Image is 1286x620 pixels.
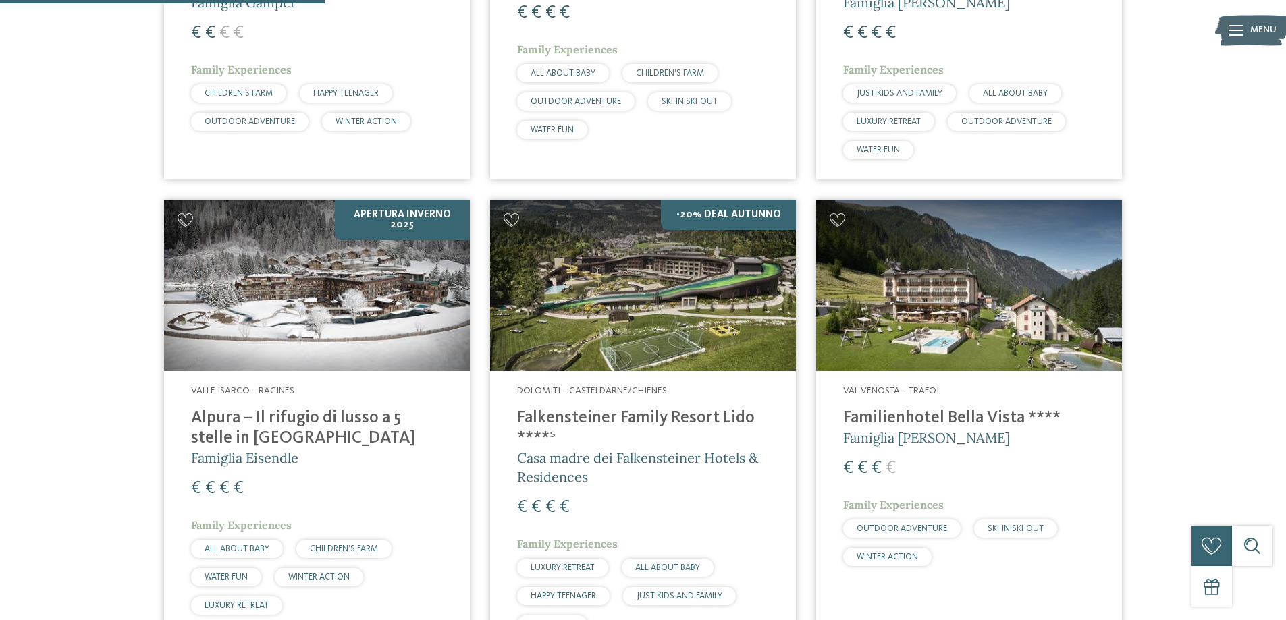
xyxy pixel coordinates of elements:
[234,24,244,42] span: €
[517,499,527,516] span: €
[857,117,921,126] span: LUXURY RETREAT
[310,544,378,553] span: CHILDREN’S FARM
[857,89,942,98] span: JUST KIDS AND FAMILY
[219,480,230,497] span: €
[662,97,718,106] span: SKI-IN SKI-OUT
[191,480,201,497] span: €
[517,43,618,56] span: Family Experiences
[205,601,269,610] span: LUXURY RETREAT
[843,24,853,42] span: €
[517,408,769,449] h4: Falkensteiner Family Resort Lido ****ˢ
[531,4,541,22] span: €
[857,524,947,533] span: OUTDOOR ADVENTURE
[983,89,1048,98] span: ALL ABOUT BABY
[531,97,621,106] span: OUTDOOR ADVENTURE
[288,573,350,582] span: WINTER ACTION
[191,408,443,449] h4: Alpura – Il rifugio di lusso a 5 stelle in [GEOGRAPHIC_DATA]
[857,24,867,42] span: €
[545,499,556,516] span: €
[843,429,1010,446] span: Famiglia [PERSON_NAME]
[637,592,722,600] span: JUST KIDS AND FAMILY
[191,449,298,466] span: Famiglia Eisendle
[988,524,1044,533] span: SKI-IN SKI-OUT
[872,459,882,477] span: €
[531,499,541,516] span: €
[205,117,295,126] span: OUTDOOR ADVENTURE
[857,146,900,154] span: WATER FUN
[164,200,470,372] img: Cercate un hotel per famiglie? Qui troverete solo i migliori!
[219,24,230,42] span: €
[886,459,896,477] span: €
[313,89,379,98] span: HAPPY TEENAGER
[531,563,595,572] span: LUXURY RETREAT
[843,498,944,511] span: Family Experiences
[205,573,248,582] span: WATER FUN
[191,386,294,395] span: Valle Isarco – Racines
[517,537,618,551] span: Family Experiences
[545,4,556,22] span: €
[490,200,796,372] img: Cercate un hotel per famiglie? Qui troverete solo i migliori!
[517,386,667,395] span: Dolomiti – Casteldarne/Chienes
[843,408,1095,428] h4: Familienhotel Bella Vista ****
[191,518,292,532] span: Family Experiences
[205,480,215,497] span: €
[886,24,896,42] span: €
[843,459,853,477] span: €
[872,24,882,42] span: €
[843,386,939,395] span: Val Venosta – Trafoi
[531,592,596,600] span: HAPPY TEENAGER
[205,24,215,42] span: €
[191,24,201,42] span: €
[857,553,918,561] span: WINTER ACTION
[517,449,758,485] span: Casa madre dei Falkensteiner Hotels & Residences
[531,125,574,134] span: WATER FUN
[816,200,1122,372] img: Cercate un hotel per famiglie? Qui troverete solo i migliori!
[517,4,527,22] span: €
[336,117,397,126] span: WINTER ACTION
[234,480,244,497] span: €
[191,63,292,76] span: Family Experiences
[636,69,704,78] span: CHILDREN’S FARM
[205,89,273,98] span: CHILDREN’S FARM
[961,117,1052,126] span: OUTDOOR ADVENTURE
[560,499,570,516] span: €
[843,63,944,76] span: Family Experiences
[857,459,867,477] span: €
[635,563,700,572] span: ALL ABOUT BABY
[205,544,269,553] span: ALL ABOUT BABY
[531,69,595,78] span: ALL ABOUT BABY
[560,4,570,22] span: €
